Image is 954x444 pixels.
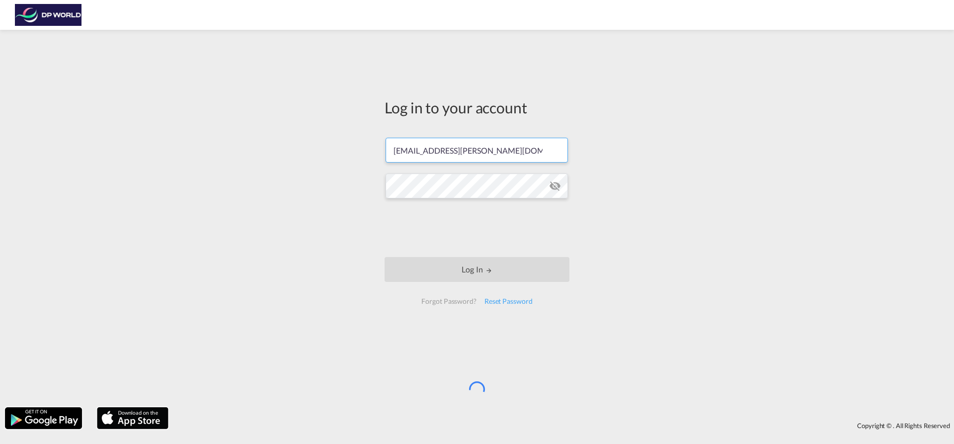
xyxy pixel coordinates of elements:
div: Reset Password [480,292,537,310]
iframe: reCAPTCHA [401,208,553,247]
input: Enter email/phone number [386,138,568,163]
div: Forgot Password? [417,292,480,310]
div: Copyright © . All Rights Reserved [173,417,954,434]
button: LOGIN [385,257,569,282]
img: google.png [4,406,83,430]
img: apple.png [96,406,169,430]
img: c08ca190194411f088ed0f3ba295208c.png [15,4,82,26]
md-icon: icon-eye-off [549,180,561,192]
div: Log in to your account [385,97,569,118]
